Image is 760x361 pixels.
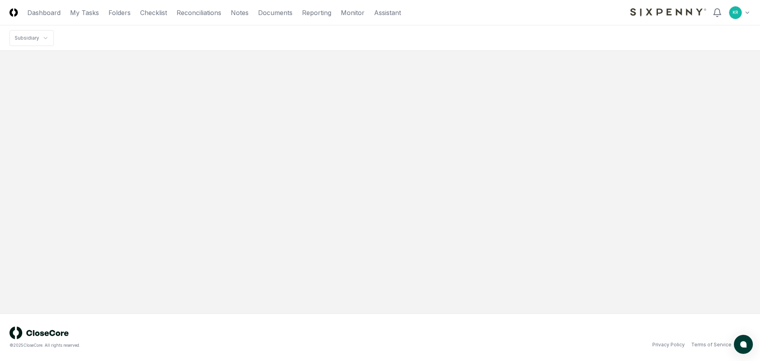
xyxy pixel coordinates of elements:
[734,335,753,354] button: atlas-launcher
[9,342,380,348] div: © 2025 CloseCore. All rights reserved.
[70,8,99,17] a: My Tasks
[652,341,685,348] a: Privacy Policy
[630,8,706,17] img: Sixpenny logo
[728,6,743,20] button: KR
[9,327,69,339] img: logo
[27,8,61,17] a: Dashboard
[258,8,293,17] a: Documents
[15,34,39,42] div: Subsidiary
[9,30,54,46] nav: breadcrumb
[108,8,131,17] a: Folders
[140,8,167,17] a: Checklist
[231,8,249,17] a: Notes
[374,8,401,17] a: Assistant
[177,8,221,17] a: Reconciliations
[733,10,738,15] span: KR
[691,341,731,348] a: Terms of Service
[302,8,331,17] a: Reporting
[9,8,18,17] img: Logo
[341,8,365,17] a: Monitor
